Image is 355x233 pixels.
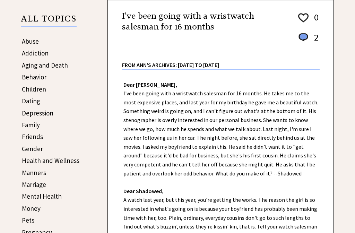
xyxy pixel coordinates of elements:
a: Gender [22,145,43,153]
a: Aging and Death [22,61,68,70]
a: Abuse [22,37,39,46]
a: Behavior [22,73,46,81]
img: heart_outline%201.png [297,12,310,24]
a: Children [22,85,46,94]
h2: I've been going with a wristwatch salesman for 16 months [122,11,285,33]
div: From Ann's Archives: [DATE] to [DATE] [122,51,320,69]
a: Addiction [22,49,49,58]
a: Family [22,121,40,129]
strong: Dear [PERSON_NAME], [123,81,177,88]
a: Dating [22,97,40,105]
td: 0 [311,12,319,31]
a: Manners [22,169,46,177]
p: ALL TOPICS [21,15,77,27]
td: 2 [311,32,319,50]
a: Money [22,205,41,213]
a: Depression [22,109,53,118]
strong: Dear Shadowed, [123,188,164,195]
a: Friends [22,133,43,141]
a: Mental Health [22,192,62,201]
a: Marriage [22,181,46,189]
a: Health and Wellness [22,157,79,165]
img: message_round%201.png [297,32,310,43]
a: Pets [22,216,34,225]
